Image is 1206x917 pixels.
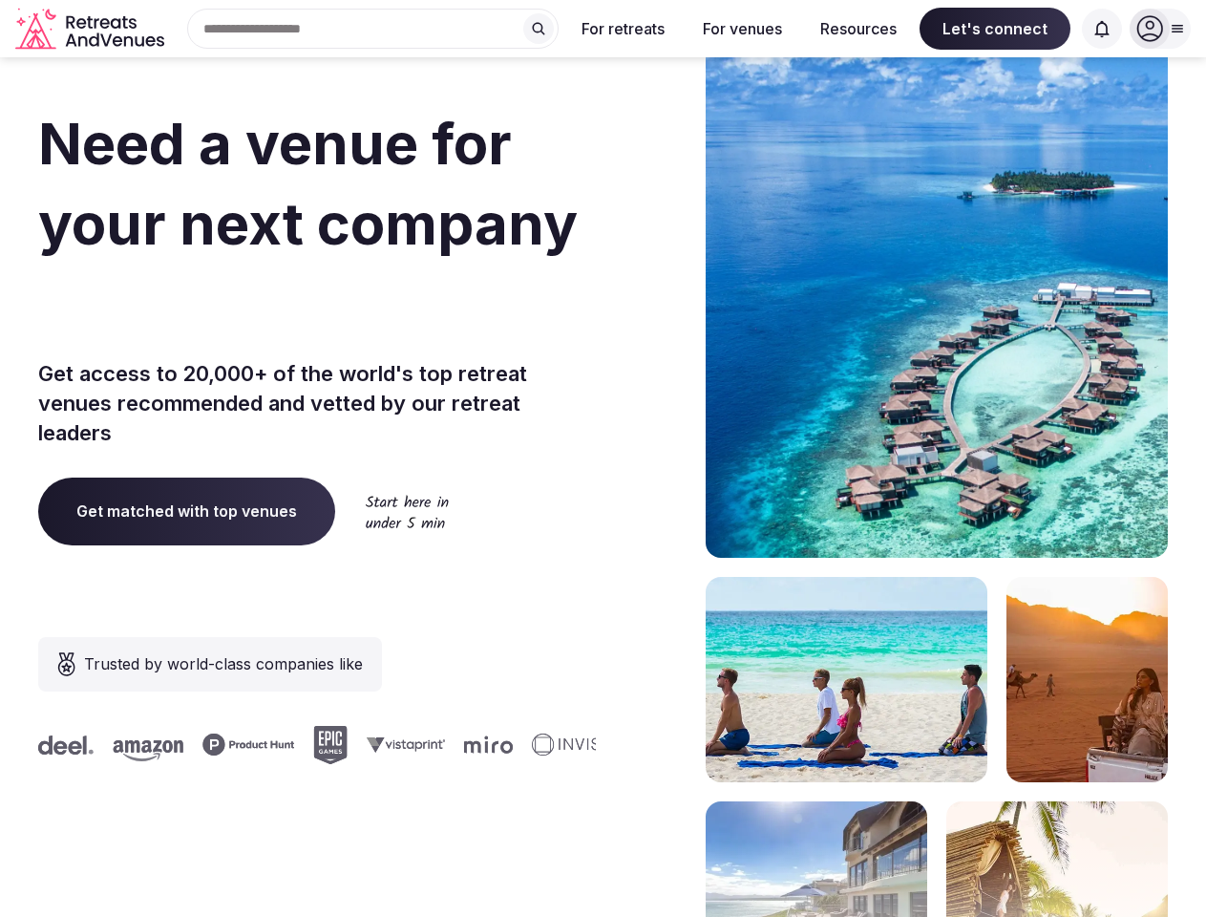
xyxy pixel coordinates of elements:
img: woman sitting in back of truck with camels [1006,577,1168,782]
svg: Deel company logo [25,736,80,755]
p: Get access to 20,000+ of the world's top retreat venues recommended and vetted by our retreat lea... [38,359,596,447]
button: Resources [805,8,912,50]
svg: Vistaprint company logo [353,736,432,753]
img: yoga on tropical beach [706,577,987,782]
svg: Retreats and Venues company logo [15,8,168,51]
span: Let's connect [920,8,1070,50]
a: Visit the homepage [15,8,168,51]
svg: Miro company logo [451,736,499,754]
span: Need a venue for your next company [38,109,578,258]
img: Start here in under 5 min [366,495,449,528]
svg: Epic Games company logo [300,726,334,764]
span: Trusted by world-class companies like [84,652,363,675]
svg: Invisible company logo [518,734,624,757]
button: For venues [688,8,797,50]
button: For retreats [566,8,680,50]
a: Get matched with top venues [38,478,335,544]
